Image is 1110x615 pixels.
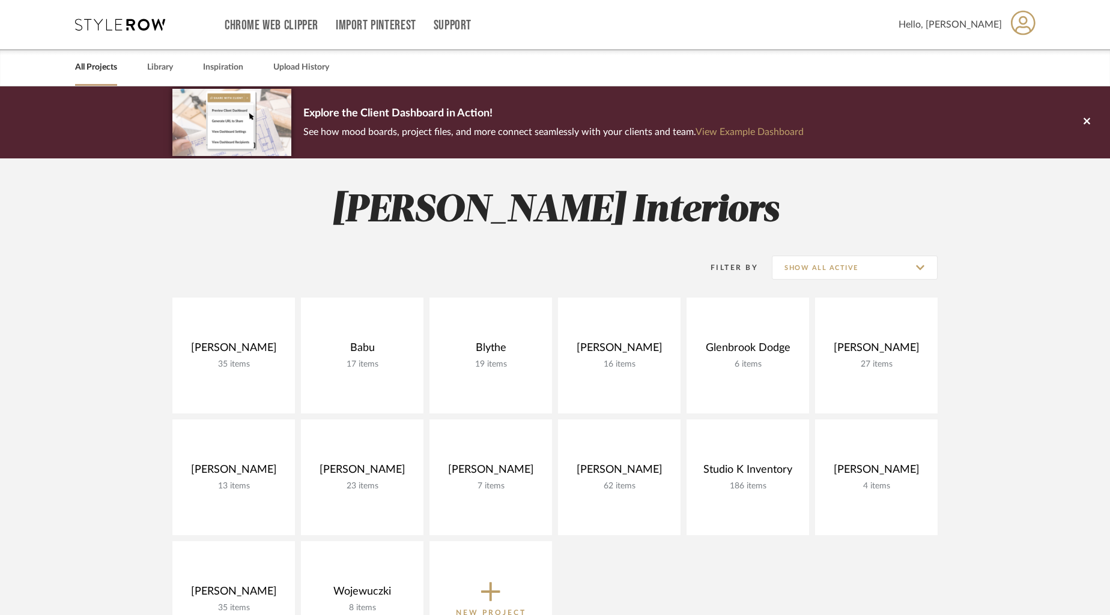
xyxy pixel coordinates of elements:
[182,603,285,613] div: 35 items
[311,481,414,491] div: 23 items
[75,59,117,76] a: All Projects
[439,463,542,481] div: [PERSON_NAME]
[434,20,472,31] a: Support
[568,481,671,491] div: 62 items
[899,17,1002,32] span: Hello, [PERSON_NAME]
[568,359,671,370] div: 16 items
[273,59,329,76] a: Upload History
[439,481,542,491] div: 7 items
[311,359,414,370] div: 17 items
[182,585,285,603] div: [PERSON_NAME]
[696,359,799,370] div: 6 items
[182,481,285,491] div: 13 items
[336,20,416,31] a: Import Pinterest
[303,104,804,124] p: Explore the Client Dashboard in Action!
[825,359,928,370] div: 27 items
[225,20,318,31] a: Chrome Web Clipper
[825,341,928,359] div: [PERSON_NAME]
[439,359,542,370] div: 19 items
[147,59,173,76] a: Library
[568,341,671,359] div: [PERSON_NAME]
[182,359,285,370] div: 35 items
[311,341,414,359] div: Babu
[311,603,414,613] div: 8 items
[123,188,987,233] h2: [PERSON_NAME] Interiors
[825,463,928,481] div: [PERSON_NAME]
[303,124,804,140] p: See how mood boards, project files, and more connect seamlessly with your clients and team.
[182,463,285,481] div: [PERSON_NAME]
[172,89,291,155] img: d5d033c5-7b12-40c2-a960-1ecee1989c38.png
[311,463,414,481] div: [PERSON_NAME]
[203,59,243,76] a: Inspiration
[825,481,928,491] div: 4 items
[439,341,542,359] div: Blythe
[695,262,758,274] div: Filter By
[568,463,671,481] div: [PERSON_NAME]
[696,127,804,137] a: View Example Dashboard
[696,341,799,359] div: Glenbrook Dodge
[696,481,799,491] div: 186 items
[182,341,285,359] div: [PERSON_NAME]
[311,585,414,603] div: Wojewuczki
[696,463,799,481] div: Studio K Inventory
